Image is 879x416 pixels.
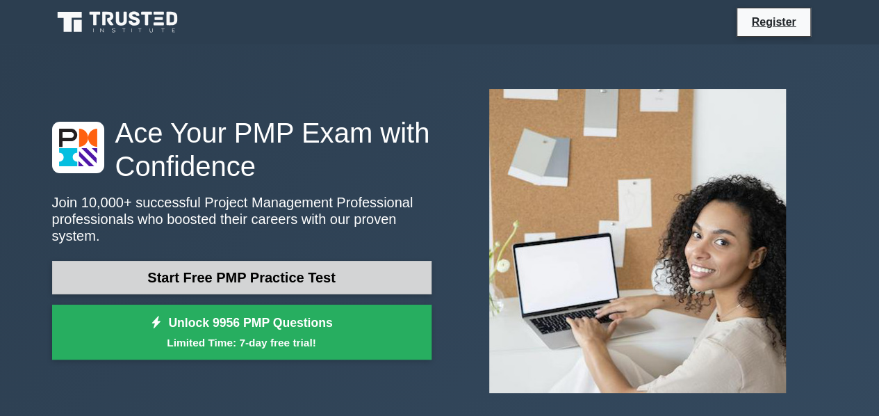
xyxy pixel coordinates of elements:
[52,305,432,360] a: Unlock 9956 PMP QuestionsLimited Time: 7-day free trial!
[743,13,804,31] a: Register
[52,261,432,294] a: Start Free PMP Practice Test
[52,116,432,183] h1: Ace Your PMP Exam with Confidence
[69,335,414,351] small: Limited Time: 7-day free trial!
[52,194,432,244] p: Join 10,000+ successful Project Management Professional professionals who boosted their careers w...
